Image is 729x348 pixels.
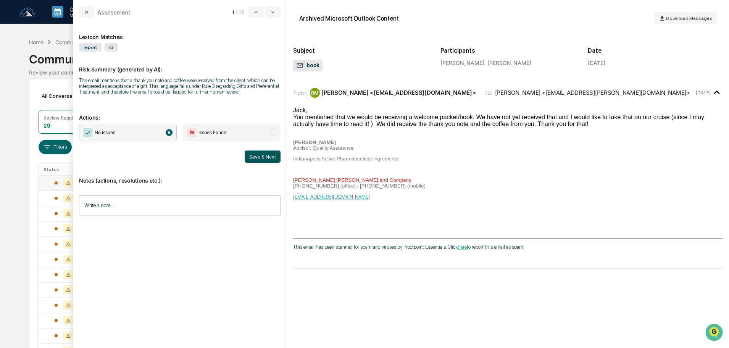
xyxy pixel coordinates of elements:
button: Save & Next [245,151,281,163]
b: [PERSON_NAME] [293,139,336,145]
a: [EMAIL_ADDRESS][DOMAIN_NAME] [293,194,370,200]
p: Risk Summary (generated by AI): [79,57,281,73]
a: Powered byPylon [54,129,92,135]
p: This email has been scanned for spam and viruses by Proofpoint Essentials. Click to report this e... [293,244,723,250]
div: 🗄️ [55,97,61,103]
div: Communications Archive [29,46,700,66]
div: We're available if you need us! [26,66,97,72]
div: Review your communication records across channels [29,69,700,76]
span: Data Lookup [15,111,48,118]
div: Review Required [44,115,80,121]
div: You mentioned that we would be receiving a welcome packet/book. We have not yet received that and... [293,114,723,128]
span: Issues Found [198,129,226,136]
div: Communications Archive [55,39,117,45]
span: [PHONE_NUMBER] (office) | [PHONE_NUMBER] (mobile) [293,183,426,189]
button: Filters [39,140,72,154]
span: 1 [232,9,234,15]
input: Clear [20,35,126,43]
span: Pylon [76,129,92,135]
span: Download Messages [666,16,712,21]
p: How can we help? [8,16,139,28]
div: 🖐️ [8,97,14,103]
div: [DATE] [588,60,605,66]
div: Assessment [97,9,131,16]
span: / 25 [235,9,247,15]
div: Archived Microsoft Outlook Content [299,15,399,22]
h2: Date [588,47,723,54]
div: RM [310,88,320,98]
p: Manage Tasks [63,13,102,18]
iframe: Open customer support [705,323,725,343]
span: Attestations [63,96,95,104]
span: No Issues [95,129,115,136]
img: 1746055101610-c473b297-6a78-478c-a979-82029cc54cd1 [8,58,21,72]
div: [PERSON_NAME] <[EMAIL_ADDRESS][DOMAIN_NAME]> [321,89,476,96]
p: Notes (actions, resolutions etc.): [79,168,281,184]
th: Status [39,164,89,175]
span: report [79,43,102,52]
div: 29 [44,122,50,129]
img: Checkmark [83,128,92,137]
button: Start new chat [130,61,139,70]
a: 🖐️Preclearance [5,93,52,107]
span: Preclearance [15,96,49,104]
div: Start new chat [26,58,125,66]
div: Home [29,39,44,45]
p: Actions: [79,105,281,121]
span: [PERSON_NAME] [PERSON_NAME] and Company [293,177,411,183]
time: Monday, August 18, 2025 at 7:55:19 AM [696,90,711,95]
img: logo [18,7,37,17]
button: Download Messages [654,12,717,24]
p: Calendar [63,6,102,13]
span: id [105,43,118,52]
h2: Participants [440,47,576,54]
div: 🔎 [8,112,14,118]
span: Advisor, Quality Assurance [293,139,354,151]
div: Lexicon Matches: [79,24,281,40]
a: here [458,244,467,250]
div: All Conversations [39,90,96,102]
div: [PERSON_NAME], [PERSON_NAME] [440,60,576,66]
a: 🗄️Attestations [52,93,98,107]
span: Indianapolis Active Pharmaceutical Ingredients [293,156,398,162]
span: from: [293,89,307,96]
img: Flag [187,128,196,137]
span: to: [485,89,492,96]
span: book [296,62,319,70]
div: The email mentions that a thank you note and coffee were received from the client, which can be i... [79,78,281,95]
div: Jack, [293,107,723,114]
div: [PERSON_NAME] <[EMAIL_ADDRESS][PERSON_NAME][DOMAIN_NAME]> [495,89,690,96]
h2: Subject [293,47,428,54]
a: 🔎Data Lookup [5,108,51,121]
